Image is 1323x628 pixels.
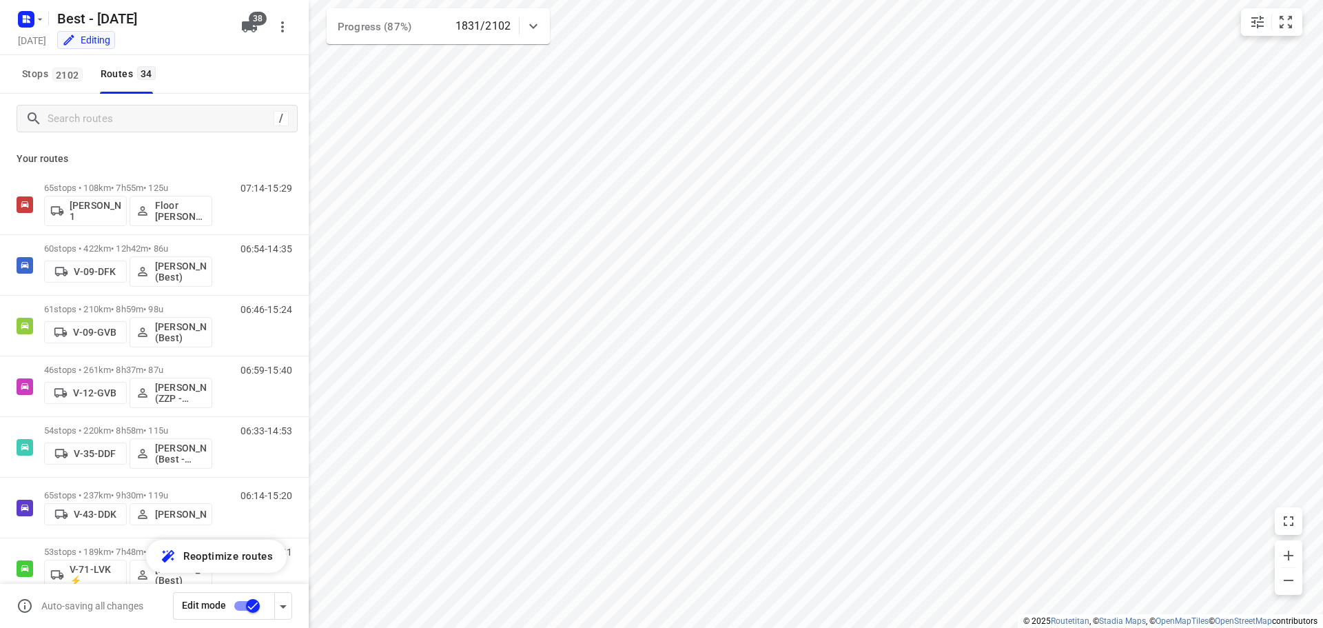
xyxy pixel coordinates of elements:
[327,8,550,44] div: Progress (87%)1831/2102
[1244,8,1271,36] button: Map settings
[44,243,212,254] p: 60 stops • 422km • 12h42m • 86u
[240,183,292,194] p: 07:14-15:29
[155,200,206,222] p: Floor [PERSON_NAME] (Best)
[240,490,292,501] p: 06:14-15:20
[130,560,212,590] button: [PERSON_NAME] (Best)
[44,490,212,500] p: 65 stops • 237km • 9h30m • 119u
[155,261,206,283] p: [PERSON_NAME] (Best)
[73,327,116,338] p: V-09-GVB
[240,304,292,315] p: 06:46-15:24
[44,503,127,525] button: V-43-DDK
[1272,8,1300,36] button: Fit zoom
[44,382,127,404] button: V-12-GVB
[1023,616,1317,626] li: © 2025 , © , © © contributors
[1156,616,1209,626] a: OpenMapTiles
[70,200,121,222] p: [PERSON_NAME] 1
[146,540,287,573] button: Reoptimize routes
[44,560,127,590] button: V-71-LVK ⚡
[22,65,87,83] span: Stops
[1099,616,1146,626] a: Stadia Maps
[182,600,226,611] span: Edit mode
[73,387,116,398] p: V-12-GVB
[155,382,206,404] p: [PERSON_NAME] (ZZP - Best)
[44,261,127,283] button: V-09-DFK
[137,66,156,80] span: 34
[269,13,296,41] button: More
[130,503,212,525] button: [PERSON_NAME]
[62,33,110,47] div: Editing
[155,564,206,586] p: [PERSON_NAME] (Best)
[130,256,212,287] button: [PERSON_NAME] (Best)
[274,111,289,126] div: /
[455,18,511,34] p: 1831/2102
[1241,8,1302,36] div: small contained button group
[12,32,52,48] h5: Project date
[338,21,411,33] span: Progress (87%)
[101,65,160,83] div: Routes
[155,321,206,343] p: [PERSON_NAME] (Best)
[240,425,292,436] p: 06:33-14:53
[74,266,116,277] p: V-09-DFK
[44,183,212,193] p: 65 stops • 108km • 7h55m • 125u
[130,196,212,226] button: Floor [PERSON_NAME] (Best)
[52,8,230,30] h5: Best - [DATE]
[44,443,127,465] button: V-35-DDF
[1051,616,1089,626] a: Routetitan
[130,378,212,408] button: [PERSON_NAME] (ZZP - Best)
[44,425,212,436] p: 54 stops • 220km • 8h58m • 115u
[130,438,212,469] button: [PERSON_NAME] (Best - ZZP)
[44,304,212,314] p: 61 stops • 210km • 8h59m • 98u
[52,68,83,81] span: 2102
[74,448,116,459] p: V-35-DDF
[74,509,116,520] p: V-43-DDK
[17,152,292,166] p: Your routes
[240,243,292,254] p: 06:54-14:35
[155,509,206,520] p: [PERSON_NAME]
[275,597,291,614] div: Driver app settings
[44,365,212,375] p: 46 stops • 261km • 8h37m • 87u
[249,12,267,26] span: 38
[236,13,263,41] button: 38
[155,443,206,465] p: [PERSON_NAME] (Best - ZZP)
[130,317,212,347] button: [PERSON_NAME] (Best)
[70,564,121,586] p: V-71-LVK ⚡
[240,365,292,376] p: 06:59-15:40
[41,600,143,611] p: Auto-saving all changes
[44,196,127,226] button: [PERSON_NAME] 1
[44,321,127,343] button: V-09-GVB
[44,547,212,557] p: 53 stops • 189km • 7h48m • 99u
[183,547,273,565] span: Reoptimize routes
[1215,616,1272,626] a: OpenStreetMap
[48,108,274,130] input: Search routes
